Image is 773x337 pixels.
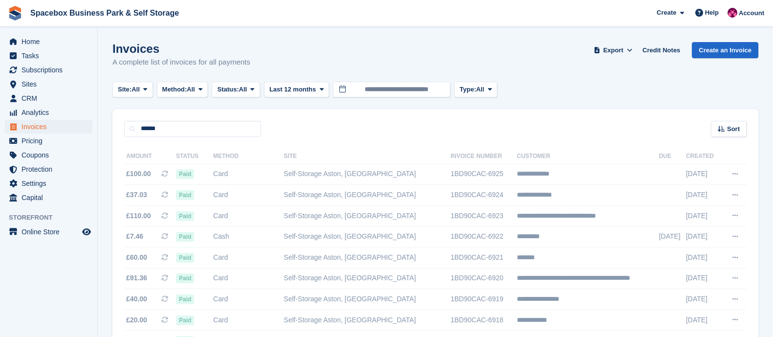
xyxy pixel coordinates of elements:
a: menu [5,120,92,134]
a: menu [5,148,92,162]
span: Sites [22,77,80,91]
a: menu [5,77,92,91]
span: Tasks [22,49,80,63]
span: Help [705,8,719,18]
a: menu [5,106,92,119]
span: Capital [22,191,80,204]
span: Protection [22,162,80,176]
a: menu [5,91,92,105]
span: CRM [22,91,80,105]
a: menu [5,225,92,239]
a: menu [5,162,92,176]
span: Analytics [22,106,80,119]
span: Account [739,8,764,18]
h1: Invoices [112,42,250,55]
span: Settings [22,177,80,190]
button: Export [592,42,635,58]
a: Spacebox Business Park & Self Storage [26,5,183,21]
span: Pricing [22,134,80,148]
a: Credit Notes [639,42,684,58]
a: Create an Invoice [692,42,758,58]
span: Storefront [9,213,97,223]
a: Preview store [81,226,92,238]
span: Export [603,45,623,55]
img: stora-icon-8386f47178a22dfd0bd8f6a31ec36ba5ce8667c1dd55bd0f319d3a0aa187defe.svg [8,6,22,21]
p: A complete list of invoices for all payments [112,57,250,68]
a: menu [5,49,92,63]
span: Invoices [22,120,80,134]
span: Subscriptions [22,63,80,77]
a: menu [5,35,92,48]
a: menu [5,191,92,204]
a: menu [5,134,92,148]
span: Online Store [22,225,80,239]
span: Home [22,35,80,48]
img: Avishka Chauhan [728,8,737,18]
span: Coupons [22,148,80,162]
a: menu [5,177,92,190]
a: menu [5,63,92,77]
span: Create [657,8,676,18]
